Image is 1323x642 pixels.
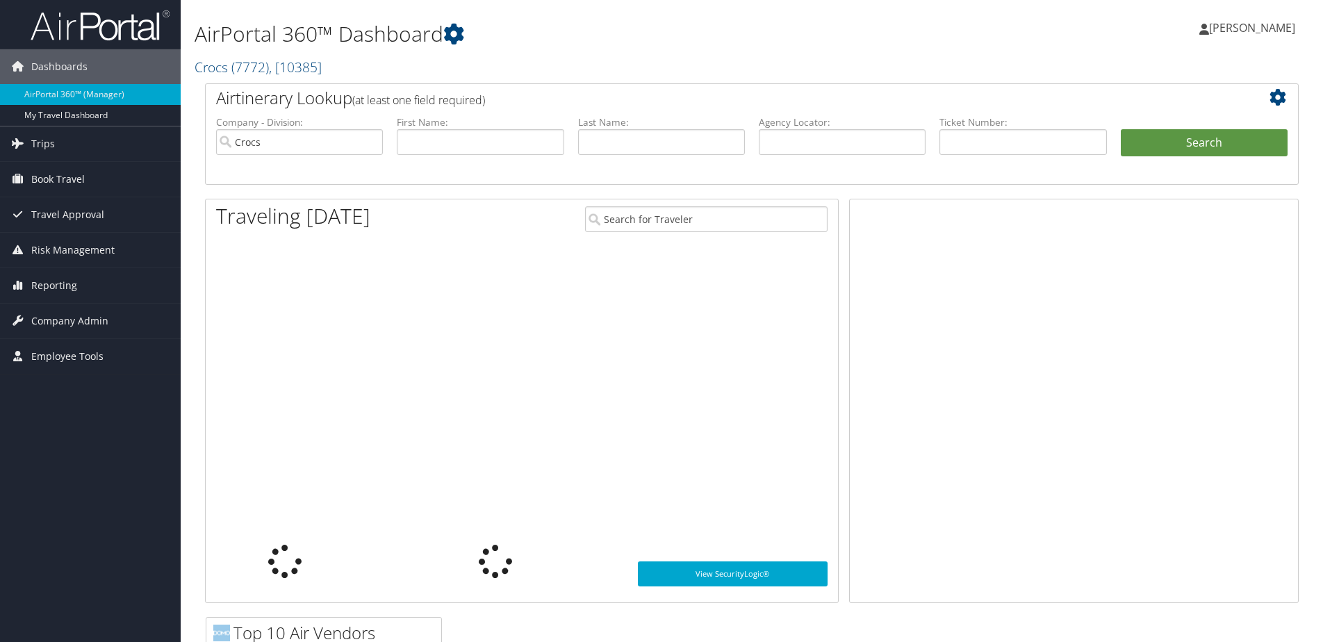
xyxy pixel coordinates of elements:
[1199,7,1309,49] a: [PERSON_NAME]
[231,58,269,76] span: ( 7772 )
[31,49,88,84] span: Dashboards
[759,115,926,129] label: Agency Locator:
[213,625,230,641] img: domo-logo.png
[216,115,383,129] label: Company - Division:
[638,561,828,586] a: View SecurityLogic®
[31,9,170,42] img: airportal-logo.png
[31,197,104,232] span: Travel Approval
[31,233,115,267] span: Risk Management
[1209,20,1295,35] span: [PERSON_NAME]
[1121,129,1288,157] button: Search
[195,19,937,49] h1: AirPortal 360™ Dashboard
[31,162,85,197] span: Book Travel
[195,58,322,76] a: Crocs
[31,126,55,161] span: Trips
[216,201,370,231] h1: Traveling [DATE]
[269,58,322,76] span: , [ 10385 ]
[31,339,104,374] span: Employee Tools
[397,115,564,129] label: First Name:
[216,86,1197,110] h2: Airtinerary Lookup
[31,304,108,338] span: Company Admin
[939,115,1106,129] label: Ticket Number:
[578,115,745,129] label: Last Name:
[585,206,828,232] input: Search for Traveler
[352,92,485,108] span: (at least one field required)
[31,268,77,303] span: Reporting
